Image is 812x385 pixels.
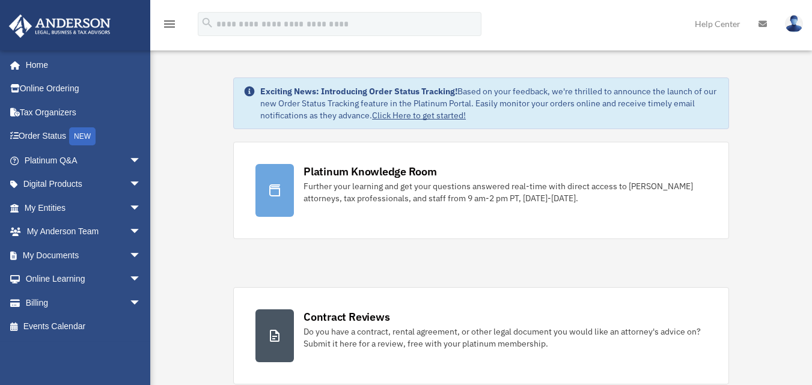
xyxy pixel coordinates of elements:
a: menu [162,21,177,31]
div: Platinum Knowledge Room [304,164,437,179]
div: Do you have a contract, rental agreement, or other legal document you would like an attorney's ad... [304,326,707,350]
a: Contract Reviews Do you have a contract, rental agreement, or other legal document you would like... [233,287,729,384]
a: Online Ordering [8,77,159,101]
span: arrow_drop_down [129,148,153,173]
img: User Pic [785,15,803,32]
a: Billingarrow_drop_down [8,291,159,315]
a: Platinum Q&Aarrow_drop_down [8,148,159,172]
div: Further your learning and get your questions answered real-time with direct access to [PERSON_NAM... [304,180,707,204]
span: arrow_drop_down [129,243,153,268]
a: Home [8,53,153,77]
div: Based on your feedback, we're thrilled to announce the launch of our new Order Status Tracking fe... [260,85,719,121]
span: arrow_drop_down [129,172,153,197]
img: Anderson Advisors Platinum Portal [5,14,114,38]
span: arrow_drop_down [129,196,153,220]
a: My Documentsarrow_drop_down [8,243,159,267]
strong: Exciting News: Introducing Order Status Tracking! [260,86,457,97]
a: Tax Organizers [8,100,159,124]
a: Digital Productsarrow_drop_down [8,172,159,196]
span: arrow_drop_down [129,267,153,292]
a: Order StatusNEW [8,124,159,149]
a: Platinum Knowledge Room Further your learning and get your questions answered real-time with dire... [233,142,729,239]
i: search [201,16,214,29]
i: menu [162,17,177,31]
a: My Entitiesarrow_drop_down [8,196,159,220]
a: Click Here to get started! [372,110,466,121]
a: Online Learningarrow_drop_down [8,267,159,291]
span: arrow_drop_down [129,291,153,315]
a: My Anderson Teamarrow_drop_down [8,220,159,244]
a: Events Calendar [8,315,159,339]
div: NEW [69,127,96,145]
span: arrow_drop_down [129,220,153,244]
div: Contract Reviews [304,309,389,324]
